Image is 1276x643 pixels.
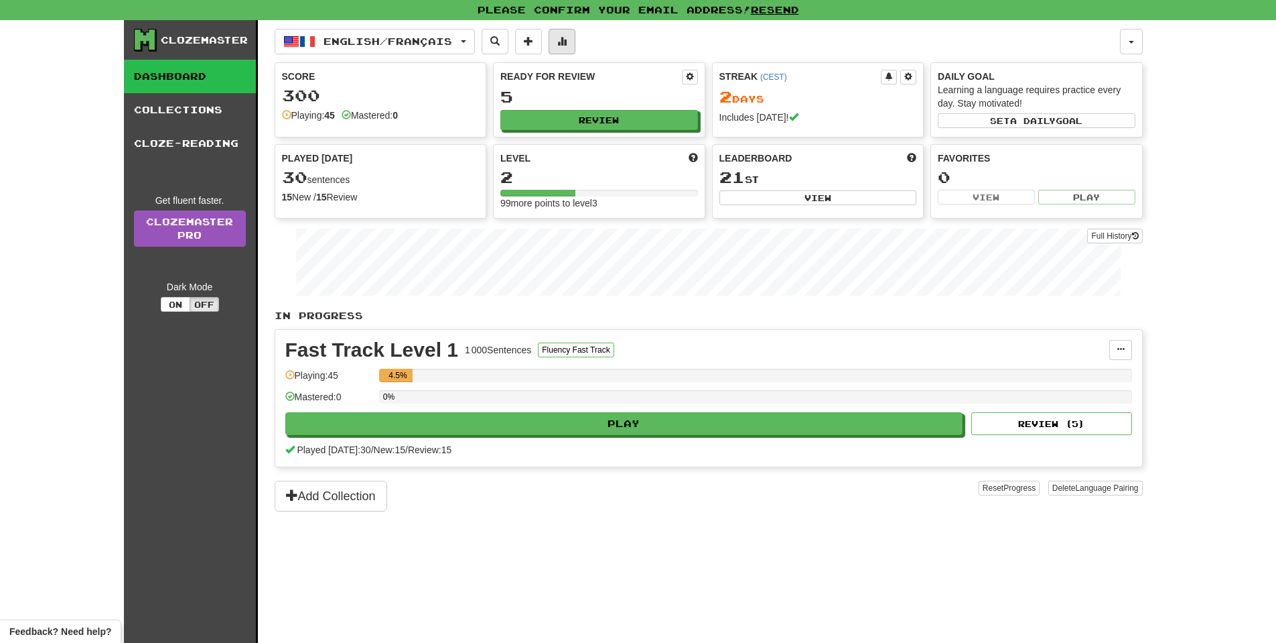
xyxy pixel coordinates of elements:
[465,343,531,357] div: 1 000 Sentences
[408,445,451,455] span: Review: 15
[500,89,698,105] div: 5
[482,29,508,54] button: Search sentences
[134,194,246,207] div: Get fluent faster.
[134,280,246,294] div: Dark Mode
[161,297,190,312] button: On
[515,29,542,54] button: Add sentence to collection
[719,169,917,186] div: st
[282,152,353,165] span: Played [DATE]
[393,110,398,121] strong: 0
[1087,229,1142,243] button: Full History
[938,113,1135,128] button: Seta dailygoal
[719,87,732,106] span: 2
[190,297,219,312] button: Off
[500,110,698,130] button: Review
[1048,481,1143,495] button: DeleteLanguage Pairing
[907,152,916,165] span: This week in points, UTC
[285,369,372,391] div: Playing: 45
[1010,116,1056,125] span: a daily
[316,192,327,202] strong: 15
[282,168,307,186] span: 30
[374,445,405,455] span: New: 15
[9,625,111,638] span: Open feedback widget
[938,152,1135,165] div: Favorites
[938,190,1035,204] button: View
[275,309,1143,323] p: In Progress
[161,34,248,47] div: Clozemaster
[282,87,480,104] div: 300
[500,70,682,83] div: Ready for Review
[1038,190,1135,204] button: Play
[275,481,387,512] button: Add Collection
[134,211,246,247] a: ClozemasterPro
[275,29,475,54] button: English/Français
[760,72,787,82] a: (CEST)
[124,127,256,160] a: Cloze-Reading
[371,445,374,455] span: /
[1003,483,1036,493] span: Progress
[719,111,917,124] div: Includes [DATE]!
[500,196,698,210] div: 99 more points to level 3
[938,70,1135,83] div: Daily Goal
[383,369,413,382] div: 4.5%
[282,192,293,202] strong: 15
[719,70,881,83] div: Streak
[282,190,480,204] div: New / Review
[324,110,335,121] strong: 45
[979,481,1040,495] button: ResetProgress
[719,190,917,205] button: View
[751,4,799,15] a: Resend
[282,109,335,122] div: Playing:
[719,168,745,186] span: 21
[285,340,459,360] div: Fast Track Level 1
[324,36,452,47] span: English / Français
[971,412,1132,435] button: Review (5)
[500,152,530,165] span: Level
[124,93,256,127] a: Collections
[689,152,698,165] span: Score more points to level up
[938,83,1135,110] div: Learning a language requires practice every day. Stay motivated!
[285,390,372,412] div: Mastered: 0
[405,445,408,455] span: /
[719,152,792,165] span: Leaderboard
[719,89,917,106] div: Day s
[1075,483,1138,493] span: Language Pairing
[282,70,480,83] div: Score
[124,60,256,93] a: Dashboard
[297,445,370,455] span: Played [DATE]: 30
[538,343,614,357] button: Fluency Fast Track
[549,29,575,54] button: More stats
[282,169,480,186] div: sentences
[500,169,698,186] div: 2
[342,109,398,122] div: Mastered:
[285,412,963,435] button: Play
[938,169,1135,186] div: 0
